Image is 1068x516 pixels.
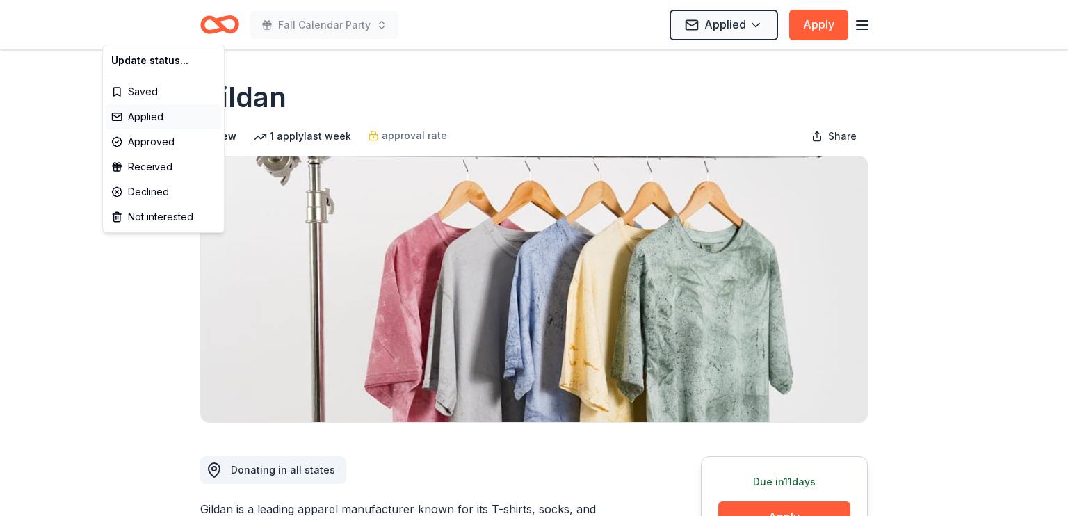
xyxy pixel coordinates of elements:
div: Update status... [106,48,221,73]
div: Declined [106,179,221,204]
div: Applied [106,104,221,129]
div: Not interested [106,204,221,229]
div: Approved [106,129,221,154]
div: Saved [106,79,221,104]
div: Received [106,154,221,179]
span: Fall Calendar Party [278,17,371,33]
